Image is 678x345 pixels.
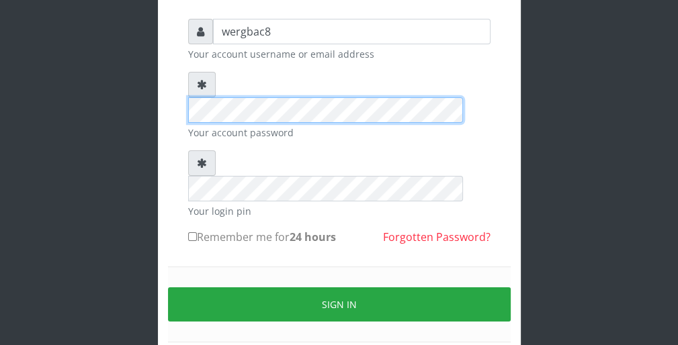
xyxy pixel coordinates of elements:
small: Your account username or email address [188,47,491,61]
label: Remember me for [188,229,336,245]
input: Username or email address [213,19,491,44]
input: Remember me for24 hours [188,232,197,241]
button: Sign in [168,287,511,322]
b: 24 hours [290,230,336,244]
a: Forgotten Password? [383,230,491,244]
small: Your login pin [188,204,491,218]
small: Your account password [188,126,491,140]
